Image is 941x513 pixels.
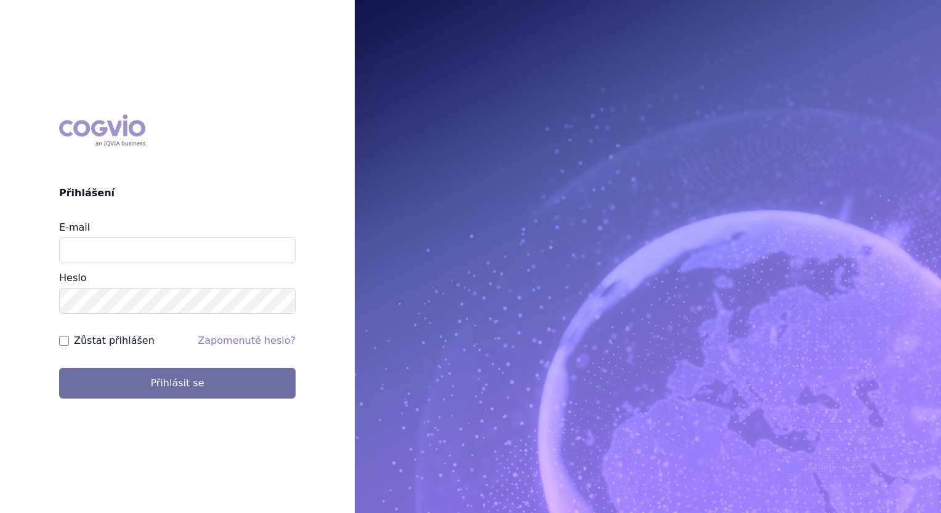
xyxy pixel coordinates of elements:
div: COGVIO [59,114,145,146]
label: E-mail [59,221,90,233]
button: Přihlásit se [59,368,296,399]
h2: Přihlášení [59,186,296,201]
label: Zůstat přihlášen [74,333,155,348]
a: Zapomenuté heslo? [198,335,296,346]
label: Heslo [59,272,86,284]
